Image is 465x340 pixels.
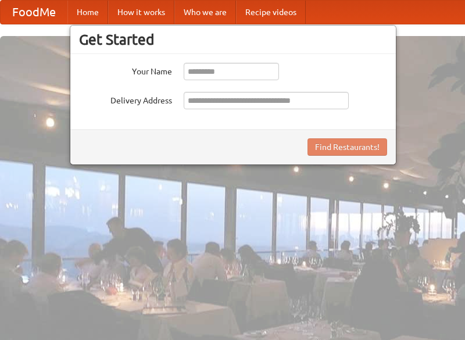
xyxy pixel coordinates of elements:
a: FoodMe [1,1,67,24]
label: Delivery Address [79,92,172,106]
a: Home [67,1,108,24]
button: Find Restaurants! [307,138,387,156]
a: How it works [108,1,174,24]
label: Your Name [79,63,172,77]
a: Recipe videos [236,1,306,24]
a: Who we are [174,1,236,24]
h3: Get Started [79,31,387,48]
